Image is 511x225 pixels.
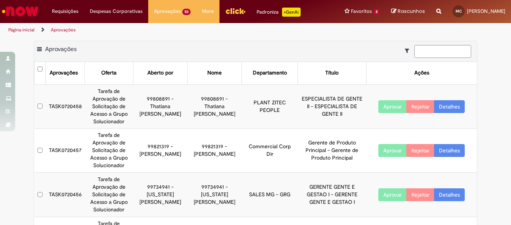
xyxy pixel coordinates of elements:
[101,69,116,77] div: Oferta
[133,173,187,217] td: 99734941 - [US_STATE][PERSON_NAME]
[434,100,465,113] a: Detalhes
[51,27,76,33] a: Aprovações
[52,8,78,15] span: Requisições
[298,129,366,173] td: Gerente de Produto Principal - Gerente de Produto Principal
[242,173,298,217] td: SALES MG - GRG
[373,9,380,15] span: 2
[298,84,366,129] td: ESPECIALISTA DE GENTE II - ESPECIALISTA DE GENTE II
[257,8,301,17] div: Padroniza
[133,129,187,173] td: 99821319 - [PERSON_NAME]
[85,129,133,173] td: Tarefa de Aprovação de Solicitação de Acesso a Grupo Solucionador
[434,188,465,201] a: Detalhes
[351,8,372,15] span: Favoritos
[85,173,133,217] td: Tarefa de Aprovação de Solicitação de Acesso a Grupo Solucionador
[187,173,241,217] td: 99734941 - [US_STATE][PERSON_NAME]
[90,8,143,15] span: Despesas Corporativas
[85,84,133,129] td: Tarefa de Aprovação de Solicitação de Acesso a Grupo Solucionador
[456,9,462,14] span: MC
[45,45,77,53] span: Aprovações
[398,8,425,15] span: Rascunhos
[46,84,85,129] td: TASK0720458
[187,129,241,173] td: 99821319 - [PERSON_NAME]
[414,69,429,77] div: Ações
[378,100,407,113] button: Aprovar
[225,5,246,17] img: click_logo_yellow_360x200.png
[405,48,413,53] i: Mostrar filtros para: Suas Solicitações
[1,4,40,19] img: ServiceNow
[298,173,366,217] td: GERENTE GENTE E GESTAO I - GERENTE GENTE E GESTAO I
[378,144,407,157] button: Aprovar
[6,23,335,37] ul: Trilhas de página
[46,173,85,217] td: TASK0720456
[434,144,465,157] a: Detalhes
[282,8,301,17] p: +GenAi
[406,100,434,113] button: Rejeitar
[154,8,181,15] span: Aprovações
[50,69,78,77] div: Aprovações
[182,9,191,15] span: 53
[46,129,85,173] td: TASK0720457
[242,84,298,129] td: PLANT ZITEC PEOPLE
[391,8,425,15] a: Rascunhos
[242,129,298,173] td: Commercial Corp Dir
[187,84,241,129] td: 99808891 - Thatiana [PERSON_NAME]
[133,84,187,129] td: 99808891 - Thatiana [PERSON_NAME]
[253,69,287,77] div: Departamento
[406,188,434,201] button: Rejeitar
[8,27,34,33] a: Página inicial
[207,69,222,77] div: Nome
[467,8,505,14] span: [PERSON_NAME]
[46,62,85,84] th: Aprovações
[378,188,407,201] button: Aprovar
[202,8,214,15] span: More
[147,69,173,77] div: Aberto por
[406,144,434,157] button: Rejeitar
[326,69,339,77] div: Título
